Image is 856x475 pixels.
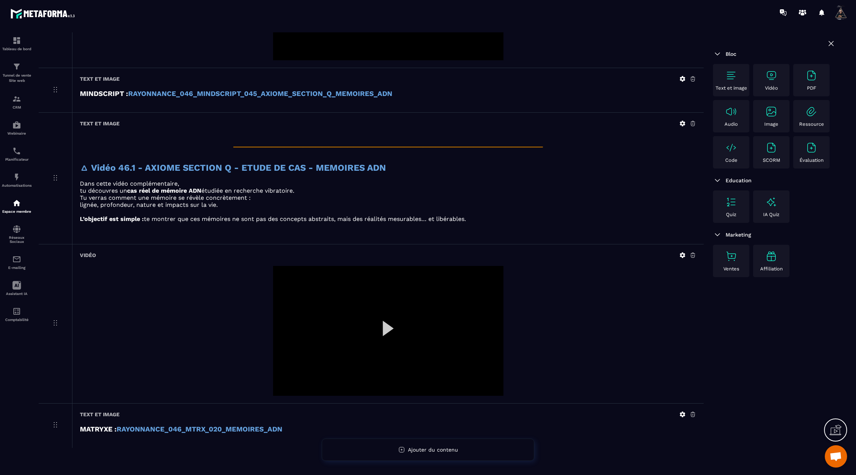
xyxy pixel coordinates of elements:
p: E-mailing [2,266,32,270]
p: Image [764,121,778,127]
p: Text et image [716,85,747,91]
span: te montrer que ces mémoires ne sont pas des concepts abstraits, mais des réalités mesurables… et ... [144,215,466,222]
p: Tunnel de vente Site web [2,73,32,83]
img: automations [12,173,21,182]
p: PDF [807,85,816,91]
img: text-image no-wrap [805,70,817,81]
img: text-image no-wrap [765,70,777,81]
p: SCORM [763,157,780,163]
img: formation [12,94,21,103]
img: social-network [12,225,21,234]
div: Ouvrir le chat [825,445,847,468]
span: lignée, profondeur, nature et impacts sur la vie. [80,201,218,208]
p: IA Quiz [763,212,779,217]
a: emailemailE-mailing [2,249,32,275]
a: automationsautomationsEspace membre [2,193,32,219]
strong: 🜂 Vidéo 46.1 - AXIOME SECTION Q - ETUDE DE CAS - MEMOIRES ADN [80,163,386,173]
img: automations [12,199,21,208]
span: Dans cette vidéo complémentaire, [80,180,179,187]
p: Ressource [799,121,824,127]
p: Planificateur [2,157,32,161]
a: Assistant IA [2,275,32,301]
img: text-image no-wrap [725,142,737,154]
p: Code [725,157,737,163]
a: formationformationTunnel de vente Site web [2,57,32,89]
strong: MATRYXE : [80,425,117,433]
p: Comptabilité [2,318,32,322]
img: automations [12,121,21,129]
a: RAYONNANCE_046_MTRX_020_MEMOIRES_ADN [117,425,282,433]
p: CRM [2,105,32,109]
span: Marketing [726,232,751,238]
img: text-image no-wrap [725,70,737,81]
img: text-image no-wrap [725,196,737,208]
a: schedulerschedulerPlanificateur [2,141,32,167]
img: text-image no-wrap [805,142,817,154]
span: Education [726,177,752,183]
h6: Vidéo [80,252,96,258]
img: text-image [765,250,777,262]
img: text-image no-wrap [725,250,737,262]
a: accountantaccountantComptabilité [2,301,32,327]
img: text-image no-wrap [765,106,777,118]
a: formationformationCRM [2,89,32,115]
img: text-image no-wrap [765,142,777,154]
img: text-image [765,196,777,208]
img: arrow-down [713,230,722,239]
span: _________________________________________________ [233,134,543,148]
h6: Text et image [80,76,120,82]
img: logo [10,7,77,20]
p: Tableau de bord [2,47,32,51]
a: automationsautomationsWebinaire [2,115,32,141]
span: étudiée en recherche vibratoire. [201,187,294,194]
strong: cas réel de mémoire ADN [127,187,201,194]
p: Assistant IA [2,292,32,296]
p: Espace membre [2,209,32,214]
a: formationformationTableau de bord [2,31,32,57]
p: Réseaux Sociaux [2,235,32,244]
img: formation [12,62,21,71]
span: Ajouter du contenu [408,447,458,453]
img: accountant [12,307,21,316]
strong: MINDSCRIPT : [80,90,128,98]
p: Audio [724,121,738,127]
p: Automatisations [2,183,32,187]
span: tu découvres un [80,187,127,194]
p: Affiliation [760,266,783,272]
img: scheduler [12,147,21,155]
img: formation [12,36,21,45]
img: arrow-down [713,49,722,58]
span: Bloc [726,51,736,57]
p: Évaluation [800,157,824,163]
img: text-image no-wrap [725,106,737,118]
img: text-image no-wrap [805,106,817,118]
strong: L’objectif est simple : [80,215,144,222]
p: Vidéo [765,85,778,91]
a: RAYONNANCE_046_MINDSCRIPT_045_AXIOME_SECTION_Q_MEMOIRES_ADN [128,90,392,98]
p: Quiz [726,212,736,217]
a: social-networksocial-networkRéseaux Sociaux [2,219,32,249]
h6: Text et image [80,121,120,126]
a: automationsautomationsAutomatisations [2,167,32,193]
img: arrow-down [713,176,722,185]
span: Tu verras comment une mémoire se révèle concrètement : [80,194,251,201]
h6: Text et image [80,411,120,417]
img: email [12,255,21,264]
p: Ventes [723,266,739,272]
p: Webinaire [2,131,32,135]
